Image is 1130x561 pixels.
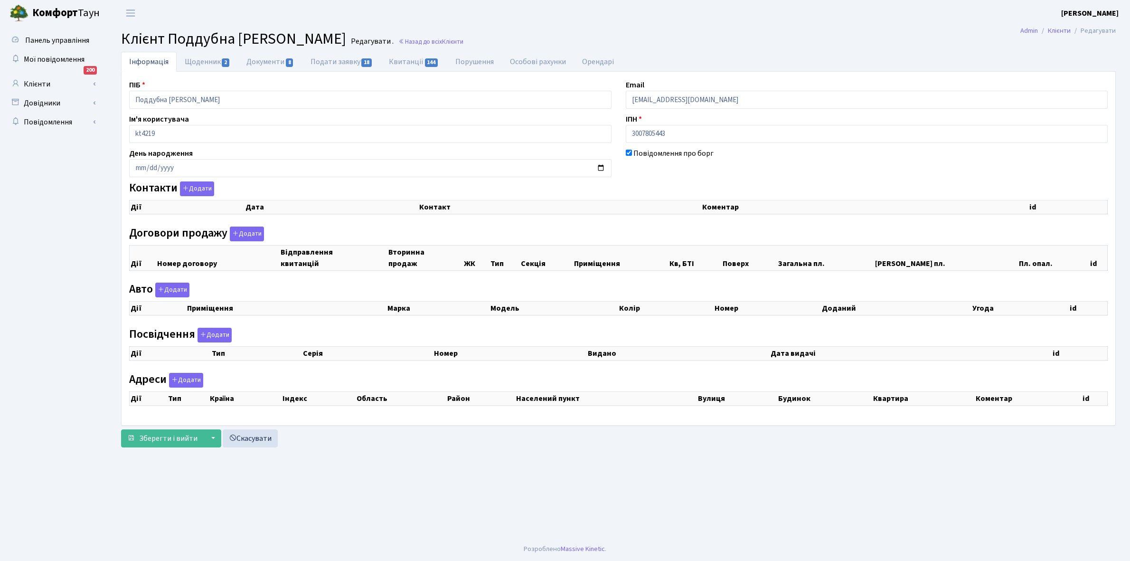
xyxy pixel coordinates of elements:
a: Додати [167,371,203,388]
small: Редагувати . [349,37,394,46]
a: [PERSON_NAME] [1061,8,1119,19]
th: id [1028,200,1107,214]
th: Область [356,391,447,405]
a: Додати [153,281,189,298]
th: Дії [130,200,245,214]
th: [PERSON_NAME] пл. [874,245,1018,270]
a: Додати [227,225,264,241]
th: Дії [130,346,211,360]
button: Контакти [180,181,214,196]
div: 200 [84,66,97,75]
th: Номер [433,346,587,360]
label: Повідомлення про борг [633,148,714,159]
label: Контакти [129,181,214,196]
a: Інформація [121,52,177,72]
th: Загальна пл. [777,245,874,270]
th: Відправлення квитанцій [280,245,387,270]
th: Приміщення [573,245,669,270]
div: Розроблено . [524,544,606,554]
th: Пл. опал. [1018,245,1089,270]
th: Коментар [701,200,1029,214]
th: Населений пункт [515,391,697,405]
span: Таун [32,5,100,21]
span: 18 [361,58,372,67]
th: Дії [130,245,157,270]
th: Будинок [777,391,872,405]
th: Приміщення [186,302,386,315]
a: Назад до всіхКлієнти [398,37,463,46]
label: Ім'я користувача [129,114,189,125]
th: Марка [386,302,490,315]
button: Авто [155,283,189,297]
th: Кв, БТІ [669,245,722,270]
button: Посвідчення [198,328,232,342]
th: id [1082,391,1107,405]
a: Клієнти [5,75,100,94]
th: Дії [130,391,167,405]
th: Вторинна продаж [387,245,463,270]
span: Клієнт Поддубна [PERSON_NAME] [121,28,346,50]
th: Країна [209,391,282,405]
span: 8 [286,58,293,67]
a: Панель управління [5,31,100,50]
th: id [1089,245,1108,270]
th: Номер договору [156,245,279,270]
th: Поверх [722,245,778,270]
th: Видано [587,346,769,360]
label: ПІБ [129,79,145,91]
nav: breadcrumb [1006,21,1130,41]
span: Панель управління [25,35,89,46]
img: logo.png [9,4,28,23]
span: Зберегти і вийти [139,433,198,444]
th: Колір [618,302,714,315]
th: id [1052,346,1107,360]
li: Редагувати [1071,26,1116,36]
span: Мої повідомлення [24,54,85,65]
a: Повідомлення [5,113,100,132]
th: id [1069,302,1108,315]
a: Скасувати [223,429,278,447]
th: Номер [714,302,821,315]
a: Admin [1020,26,1038,36]
span: 144 [425,58,438,67]
label: Адреси [129,373,203,388]
a: Довідники [5,94,100,113]
button: Адреси [169,373,203,388]
th: Квартира [872,391,975,405]
span: 2 [222,58,229,67]
label: День народження [129,148,193,159]
th: ЖК [463,245,490,270]
a: Додати [178,180,214,197]
a: Документи [238,52,302,72]
th: Доданий [821,302,972,315]
label: Посвідчення [129,328,232,342]
th: Дата [245,200,418,214]
a: Додати [195,326,232,342]
th: Дата видачі [770,346,1052,360]
a: Порушення [447,52,502,72]
th: Район [446,391,515,405]
th: Контакт [418,200,701,214]
a: Квитанції [381,52,447,72]
th: Коментар [975,391,1082,405]
button: Договори продажу [230,227,264,241]
a: Massive Kinetic [561,544,605,554]
label: Договори продажу [129,227,264,241]
span: Клієнти [442,37,463,46]
a: Клієнти [1048,26,1071,36]
th: Вулиця [697,391,777,405]
button: Переключити навігацію [119,5,142,21]
th: Тип [490,245,520,270]
label: Авто [129,283,189,297]
th: Тип [167,391,209,405]
a: Щоденник [177,52,238,72]
a: Особові рахунки [502,52,574,72]
b: Комфорт [32,5,78,20]
th: Модель [490,302,619,315]
th: Дії [130,302,186,315]
th: Серія [302,346,433,360]
a: Мої повідомлення200 [5,50,100,69]
a: Подати заявку [302,52,381,72]
th: Секція [520,245,573,270]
